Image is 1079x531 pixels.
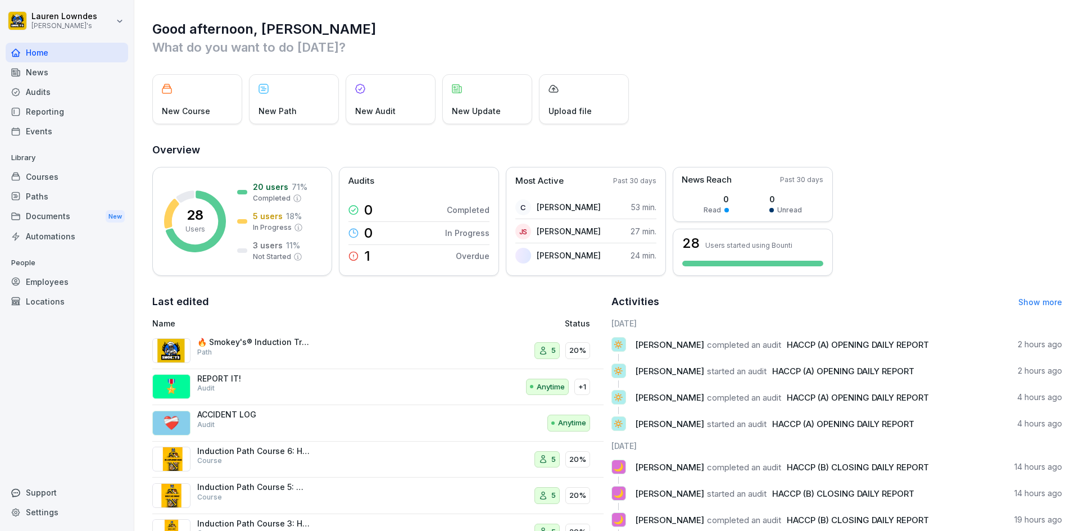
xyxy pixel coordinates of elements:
p: 19 hours ago [1014,514,1062,525]
p: 5 [551,345,556,356]
a: Audits [6,82,128,102]
p: 0 [704,193,729,205]
p: ACCIDENT LOG [197,410,310,420]
span: completed an audit [707,515,781,525]
p: 🔅 [613,337,624,352]
p: Unread [777,205,802,215]
a: Employees [6,272,128,292]
p: In Progress [253,223,292,233]
span: HACCP (A) OPENING DAILY REPORT [787,392,929,403]
span: [PERSON_NAME] [635,419,704,429]
p: Anytime [558,417,586,429]
p: New Path [259,105,297,117]
div: JS [515,224,531,239]
h6: [DATE] [611,440,1063,452]
p: 5 [551,454,556,465]
p: [PERSON_NAME]'s [31,22,97,30]
h3: 28 [682,237,700,250]
p: Name [152,317,435,329]
p: New Audit [355,105,396,117]
img: ri4ot6gyqbtljycqcyknatnf.png [152,483,191,508]
a: DocumentsNew [6,206,128,227]
p: +1 [578,382,586,393]
span: [PERSON_NAME] [635,488,704,499]
img: kzx9qqirxmrv8ln5q773skvi.png [152,447,191,471]
p: Course [197,492,222,502]
span: HACCP (B) CLOSING DAILY REPORT [787,515,929,525]
p: Completed [253,193,291,203]
p: 0 [364,226,373,240]
p: Users started using Bounti [705,241,792,249]
p: Library [6,149,128,167]
p: News Reach [682,174,732,187]
p: [PERSON_NAME] [537,225,601,237]
div: New [106,210,125,223]
p: ❤️‍🩹 [163,413,180,433]
p: Anytime [537,382,565,393]
p: Read [704,205,721,215]
span: [PERSON_NAME] [635,515,704,525]
p: 4 hours ago [1017,392,1062,403]
span: [PERSON_NAME] [635,339,704,350]
p: Upload file [548,105,592,117]
a: Events [6,121,128,141]
span: [PERSON_NAME] [635,392,704,403]
p: 71 % [292,181,307,193]
a: News [6,62,128,82]
p: Audit [197,420,215,430]
a: Show more [1018,297,1062,307]
span: completed an audit [707,392,781,403]
p: 53 min. [631,201,656,213]
p: Users [185,224,205,234]
p: 0 [364,203,373,217]
img: ep9vw2sd15w3pphxl0275339.png [152,338,191,363]
span: started an audit [707,366,767,376]
a: 🎖️REPORT IT!AuditAnytime+1 [152,369,604,406]
a: Courses [6,167,128,187]
a: Automations [6,226,128,246]
p: 1 [364,249,370,263]
a: Reporting [6,102,128,121]
div: Support [6,483,128,502]
p: 🔅 [613,416,624,432]
p: 3 users [253,239,283,251]
span: [PERSON_NAME] [635,462,704,473]
p: Audits [348,175,374,188]
p: 5 users [253,210,283,222]
a: Paths [6,187,128,206]
span: completed an audit [707,339,781,350]
span: HACCP (A) OPENING DAILY REPORT [787,339,929,350]
p: Induction Path Course 3: Health & Safety [197,519,310,529]
p: Overdue [456,250,489,262]
h2: Last edited [152,294,604,310]
h6: [DATE] [611,317,1063,329]
p: 2 hours ago [1018,339,1062,350]
p: [PERSON_NAME] [537,201,601,213]
a: 🔥 Smokey's® Induction TrainingPath520% [152,333,604,369]
p: What do you want to do [DATE]? [152,38,1062,56]
p: Induction Path Course 5: Workplace Conduct [197,482,310,492]
p: Completed [447,204,489,216]
div: Settings [6,502,128,522]
p: 🌙 [613,459,624,475]
p: Past 30 days [613,176,656,186]
p: 🔥 Smokey's® Induction Training [197,337,310,347]
a: Locations [6,292,128,311]
p: 🌙 [613,485,624,501]
span: HACCP (B) CLOSING DAILY REPORT [787,462,929,473]
h1: Good afternoon, [PERSON_NAME] [152,20,1062,38]
p: 🌙 [613,512,624,528]
p: 27 min. [631,225,656,237]
p: Path [197,347,212,357]
p: Lauren Lowndes [31,12,97,21]
a: Induction Path Course 5: Workplace ConductCourse520% [152,478,604,514]
h2: Overview [152,142,1062,158]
